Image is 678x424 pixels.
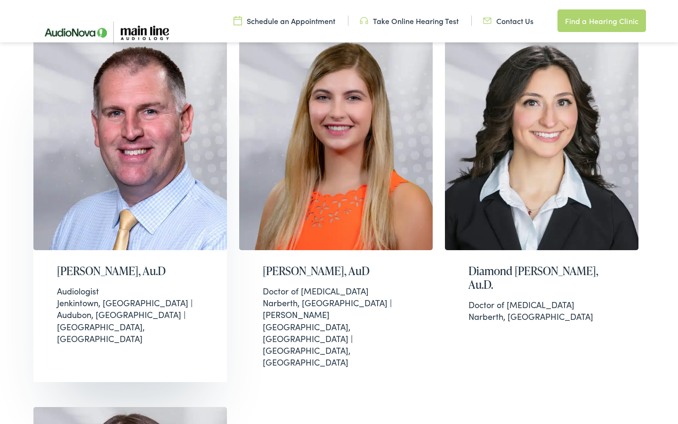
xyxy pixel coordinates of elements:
[33,37,227,382] a: Brian Harrington, Audiologist for Main Line Audiology in Jenkintown and Audubon, PA. [PERSON_NAME...
[557,9,646,32] a: Find a Hearing Clinic
[57,285,203,344] div: Jenkintown, [GEOGRAPHIC_DATA] | Audubon, [GEOGRAPHIC_DATA] | [GEOGRAPHIC_DATA], [GEOGRAPHIC_DATA]
[263,264,409,278] h2: [PERSON_NAME], AuD
[360,16,459,26] a: Take Online Hearing Test
[234,16,335,26] a: Schedule an Appointment
[483,16,492,26] img: utility icon
[263,285,409,368] div: Narberth, [GEOGRAPHIC_DATA] | [PERSON_NAME][GEOGRAPHIC_DATA], [GEOGRAPHIC_DATA] | [GEOGRAPHIC_DAT...
[468,299,615,322] div: Narberth, [GEOGRAPHIC_DATA]
[445,37,638,250] img: Diamond Prus is an audiologist at Main Line Audiology in Narbeth, PA.
[57,264,203,278] h2: [PERSON_NAME], Au.D
[57,285,203,297] div: Audiologist
[468,264,615,292] h2: Diamond [PERSON_NAME], Au.D.
[239,37,433,382] a: [PERSON_NAME], AuD Doctor of [MEDICAL_DATA]Narberth, [GEOGRAPHIC_DATA] | [PERSON_NAME][GEOGRAPHIC...
[263,285,409,297] div: Doctor of [MEDICAL_DATA]
[468,299,615,310] div: Doctor of [MEDICAL_DATA]
[234,16,242,26] img: utility icon
[360,16,368,26] img: utility icon
[483,16,533,26] a: Contact Us
[445,37,638,382] a: Diamond Prus is an audiologist at Main Line Audiology in Narbeth, PA. Diamond [PERSON_NAME], Au.D...
[33,37,227,250] img: Brian Harrington, Audiologist for Main Line Audiology in Jenkintown and Audubon, PA.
